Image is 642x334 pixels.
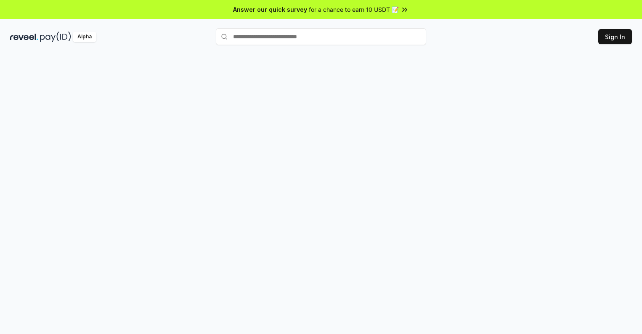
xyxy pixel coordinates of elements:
[40,32,71,42] img: pay_id
[598,29,632,44] button: Sign In
[73,32,96,42] div: Alpha
[233,5,307,14] span: Answer our quick survey
[10,32,38,42] img: reveel_dark
[309,5,399,14] span: for a chance to earn 10 USDT 📝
